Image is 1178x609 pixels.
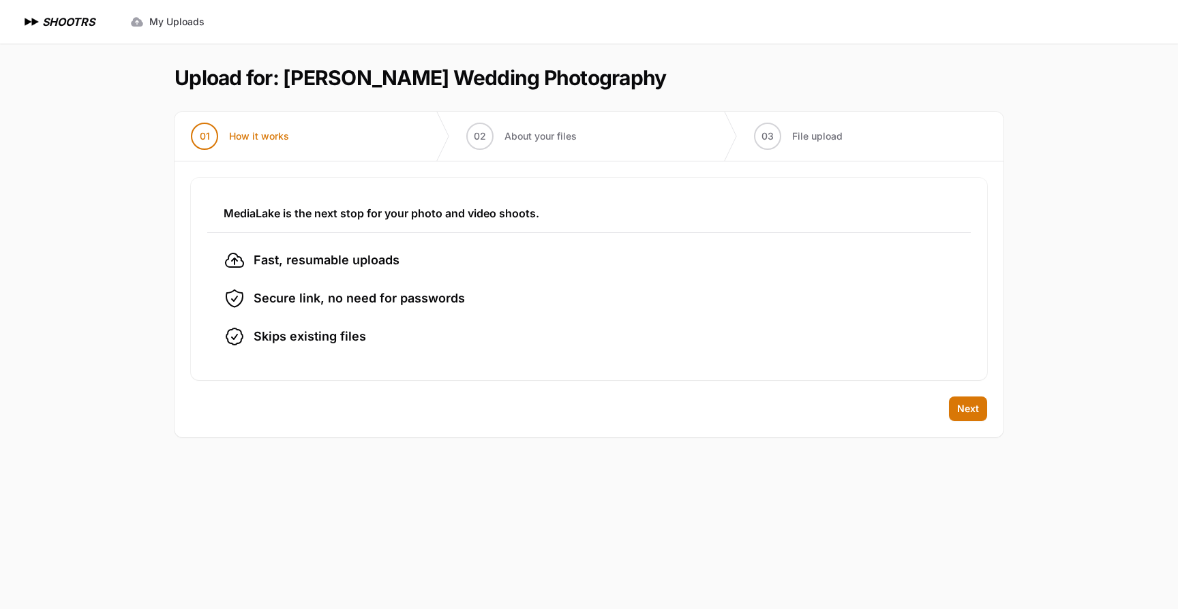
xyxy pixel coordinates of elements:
span: File upload [792,129,843,143]
span: 03 [761,129,774,143]
span: Skips existing files [254,327,366,346]
a: SHOOTRS SHOOTRS [22,14,95,30]
button: Next [949,396,987,421]
span: Fast, resumable uploads [254,251,399,270]
span: 01 [200,129,210,143]
span: How it works [229,129,289,143]
h1: Upload for: [PERSON_NAME] Wedding Photography [175,65,666,90]
button: 03 File upload [738,112,859,161]
span: 02 [474,129,486,143]
button: 02 About your files [450,112,593,161]
a: My Uploads [122,10,213,34]
span: Next [957,402,979,416]
h1: SHOOTRS [42,14,95,30]
img: SHOOTRS [22,14,42,30]
span: Secure link, no need for passwords [254,289,465,308]
span: About your files [504,129,577,143]
h3: MediaLake is the next stop for your photo and video shoots. [224,205,954,221]
button: 01 How it works [175,112,305,161]
span: My Uploads [149,15,205,29]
